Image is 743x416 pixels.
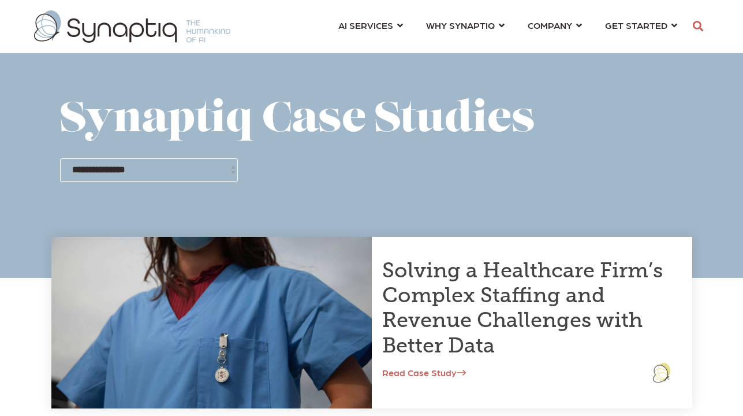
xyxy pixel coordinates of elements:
[382,258,663,358] a: Solving a Healthcare Firm’s Complex Staffing and Revenue Challenges with Better Data
[605,14,677,36] a: GET STARTED
[605,20,667,31] span: GET STARTED
[338,14,403,36] a: AI SERVICES
[653,363,670,382] img: logo
[327,6,689,47] nav: menu
[34,10,230,43] img: synaptiq logo-1
[528,14,582,36] a: COMPANY
[338,20,393,31] span: AI SERVICES
[426,14,505,36] a: WHY SYNAPTIQ
[60,98,684,144] h1: Synaptiq Case Studies
[426,20,495,31] span: WHY SYNAPTIQ
[528,20,572,31] span: COMPANY
[382,367,466,378] a: Read Case Study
